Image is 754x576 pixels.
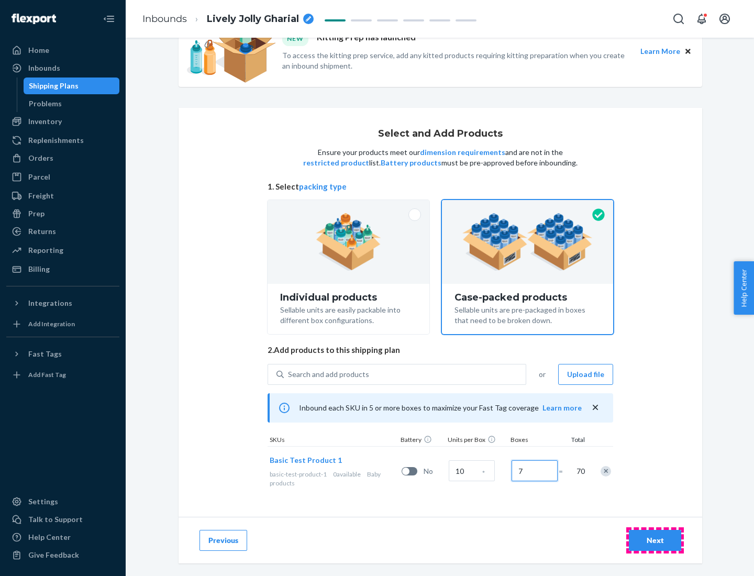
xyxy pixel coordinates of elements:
[462,213,593,271] img: case-pack.59cecea509d18c883b923b81aeac6d0b.png
[28,298,72,308] div: Integrations
[299,181,347,192] button: packing type
[638,535,672,546] div: Next
[381,158,441,168] button: Battery products
[317,31,416,46] p: Kitting Prep has launched
[12,14,56,24] img: Flexport logo
[28,208,45,219] div: Prep
[268,435,398,446] div: SKUs
[28,496,58,507] div: Settings
[28,226,56,237] div: Returns
[24,77,120,94] a: Shipping Plans
[142,13,187,25] a: Inbounds
[28,153,53,163] div: Orders
[6,261,119,278] a: Billing
[6,205,119,222] a: Prep
[454,292,601,303] div: Case-packed products
[6,42,119,59] a: Home
[282,31,308,46] div: NEW
[6,511,119,528] a: Talk to Support
[378,129,503,139] h1: Select and Add Products
[29,98,62,109] div: Problems
[449,460,495,481] input: Case Quantity
[668,8,689,29] button: Open Search Box
[629,530,681,551] button: Next
[28,349,62,359] div: Fast Tags
[6,169,119,185] a: Parcel
[282,50,631,71] p: To access the kitting prep service, add any kitted products requiring kitting preparation when yo...
[6,367,119,383] a: Add Fast Tag
[424,466,445,477] span: No
[270,455,342,466] button: Basic Test Product 1
[28,319,75,328] div: Add Integration
[316,213,381,271] img: individual-pack.facf35554cb0f1810c75b2bd6df2d64e.png
[6,547,119,563] button: Give Feedback
[270,470,327,478] span: basic-test-product-1
[288,369,369,380] div: Search and add products
[6,60,119,76] a: Inbounds
[28,116,62,127] div: Inventory
[398,435,446,446] div: Battery
[333,470,361,478] span: 0 available
[28,370,66,379] div: Add Fast Tag
[6,242,119,259] a: Reporting
[508,435,561,446] div: Boxes
[6,187,119,204] a: Freight
[28,191,54,201] div: Freight
[302,147,579,168] p: Ensure your products meet our and are not in the list. must be pre-approved before inbounding.
[98,8,119,29] button: Close Navigation
[28,45,49,56] div: Home
[714,8,735,29] button: Open account menu
[6,346,119,362] button: Fast Tags
[28,63,60,73] div: Inbounds
[28,514,83,525] div: Talk to Support
[559,466,569,477] span: =
[691,8,712,29] button: Open notifications
[29,81,79,91] div: Shipping Plans
[601,466,611,477] div: Remove Item
[24,95,120,112] a: Problems
[682,46,694,57] button: Close
[28,245,63,256] div: Reporting
[28,172,50,182] div: Parcel
[542,403,582,413] button: Learn more
[558,364,613,385] button: Upload file
[199,530,247,551] button: Previous
[6,316,119,333] a: Add Integration
[561,435,587,446] div: Total
[28,264,50,274] div: Billing
[28,550,79,560] div: Give Feedback
[280,303,417,326] div: Sellable units are easily packable into different box configurations.
[446,435,508,446] div: Units per Box
[6,150,119,167] a: Orders
[6,132,119,149] a: Replenishments
[640,46,680,57] button: Learn More
[280,292,417,303] div: Individual products
[268,345,613,356] span: 2. Add products to this shipping plan
[270,470,397,488] div: Baby products
[454,303,601,326] div: Sellable units are pre-packaged in boxes that need to be broken down.
[268,393,613,423] div: Inbound each SKU in 5 or more boxes to maximize your Fast Tag coverage
[207,13,299,26] span: Lively Jolly Gharial
[574,466,585,477] span: 70
[28,532,71,542] div: Help Center
[539,369,546,380] span: or
[303,158,369,168] button: restricted product
[590,402,601,413] button: close
[6,295,119,312] button: Integrations
[134,4,322,35] ol: breadcrumbs
[6,529,119,546] a: Help Center
[6,223,119,240] a: Returns
[6,113,119,130] a: Inventory
[268,181,613,192] span: 1. Select
[270,456,342,464] span: Basic Test Product 1
[420,147,505,158] button: dimension requirements
[28,135,84,146] div: Replenishments
[734,261,754,315] button: Help Center
[512,460,558,481] input: Number of boxes
[6,493,119,510] a: Settings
